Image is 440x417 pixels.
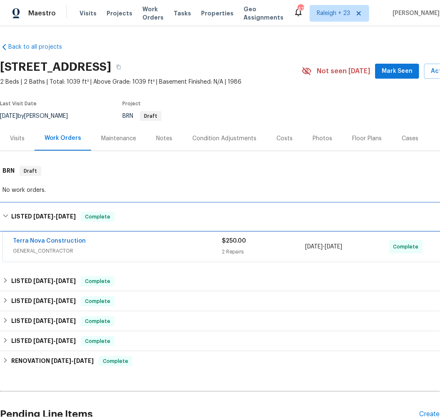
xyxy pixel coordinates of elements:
[298,5,303,13] div: 475
[313,134,332,143] div: Photos
[11,356,94,366] h6: RENOVATION
[51,358,71,364] span: [DATE]
[33,298,76,304] span: -
[33,213,76,219] span: -
[45,134,81,142] div: Work Orders
[56,298,76,304] span: [DATE]
[82,297,114,305] span: Complete
[244,5,283,22] span: Geo Assignments
[33,318,53,324] span: [DATE]
[28,9,56,17] span: Maestro
[74,358,94,364] span: [DATE]
[13,247,222,255] span: GENERAL_CONTRACTOR
[33,213,53,219] span: [DATE]
[352,134,382,143] div: Floor Plans
[101,134,136,143] div: Maintenance
[375,64,419,79] button: Mark Seen
[122,113,162,119] span: BRN
[11,276,76,286] h6: LISTED
[141,114,161,119] span: Draft
[317,9,350,17] span: Raleigh + 23
[276,134,293,143] div: Costs
[82,213,114,221] span: Complete
[33,278,53,284] span: [DATE]
[222,238,246,244] span: $250.00
[33,338,76,344] span: -
[13,238,86,244] a: Terra Nova Construction
[80,9,97,17] span: Visits
[192,134,256,143] div: Condition Adjustments
[56,278,76,284] span: [DATE]
[156,134,172,143] div: Notes
[107,9,132,17] span: Projects
[20,167,40,175] span: Draft
[382,66,413,77] span: Mark Seen
[122,101,141,106] span: Project
[82,277,114,285] span: Complete
[10,134,25,143] div: Visits
[11,296,76,306] h6: LISTED
[99,357,132,365] span: Complete
[306,244,323,250] span: [DATE]
[402,134,418,143] div: Cases
[393,243,422,251] span: Complete
[325,244,343,250] span: [DATE]
[11,336,76,346] h6: LISTED
[56,213,76,219] span: [DATE]
[306,243,343,251] span: -
[142,5,164,22] span: Work Orders
[222,248,306,256] div: 2 Repairs
[33,338,53,344] span: [DATE]
[82,337,114,345] span: Complete
[56,318,76,324] span: [DATE]
[33,278,76,284] span: -
[2,166,15,176] h6: BRN
[33,298,53,304] span: [DATE]
[389,9,440,17] span: [PERSON_NAME]
[56,338,76,344] span: [DATE]
[111,60,126,74] button: Copy Address
[51,358,94,364] span: -
[11,212,76,222] h6: LISTED
[317,67,370,75] span: Not seen [DATE]
[11,316,76,326] h6: LISTED
[201,9,234,17] span: Properties
[174,10,191,16] span: Tasks
[33,318,76,324] span: -
[82,317,114,325] span: Complete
